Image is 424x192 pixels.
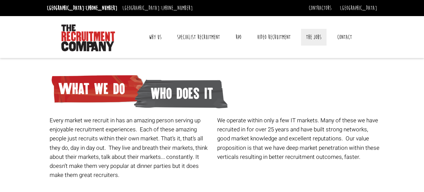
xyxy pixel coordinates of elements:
a: [GEOGRAPHIC_DATA] [340,4,377,12]
a: [PHONE_NUMBER] [86,4,117,12]
a: The Jobs [301,29,326,46]
span: . [359,153,360,161]
a: Contractors [309,4,331,12]
a: Why Us [144,29,167,46]
a: RPO [231,29,246,46]
li: [GEOGRAPHIC_DATA]: [121,3,194,13]
a: Specialist Recruitment [172,29,225,46]
p: Every market we recruit in has an amazing person serving up enjoyable recruitment experiences. Ea... [50,116,212,180]
a: Video Recruitment [252,29,295,46]
p: We operate within only a few IT markets. Many of these we have recruited in for over 25 years and... [217,116,380,162]
a: [PHONE_NUMBER] [161,4,193,12]
li: [GEOGRAPHIC_DATA]: [45,3,119,13]
img: The Recruitment Company [61,24,115,51]
a: Contact [332,29,357,46]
